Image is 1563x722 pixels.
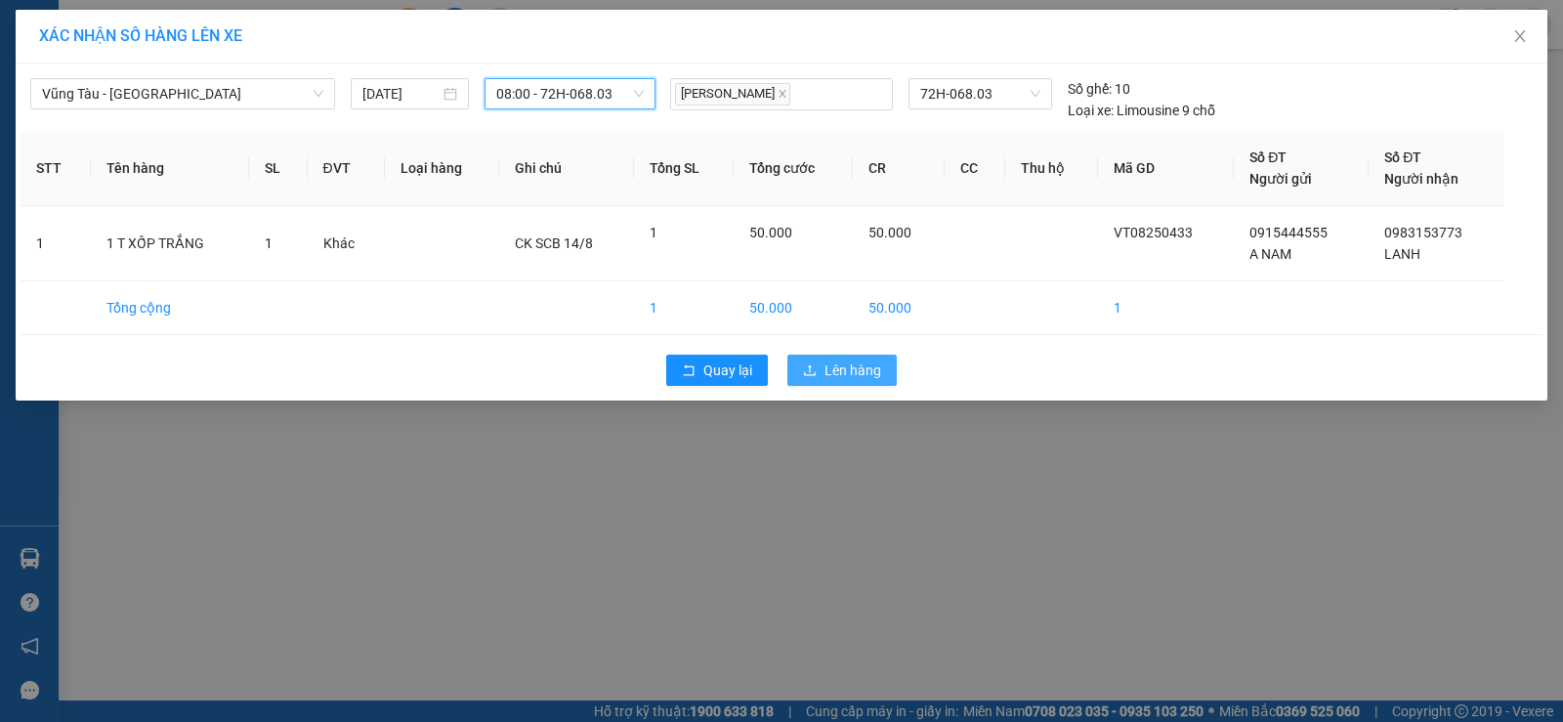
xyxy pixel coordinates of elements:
[187,17,344,87] div: VP 184 [PERSON_NAME] - HCM
[362,83,440,105] input: 14/08/2025
[666,355,768,386] button: rollbackQuay lại
[385,131,499,206] th: Loại hàng
[1384,225,1462,240] span: 0983153773
[778,89,787,99] span: close
[1098,281,1234,335] td: 1
[734,131,853,206] th: Tổng cước
[853,131,945,206] th: CR
[824,360,881,381] span: Lên hàng
[21,131,91,206] th: STT
[17,19,47,39] span: Gửi:
[749,225,792,240] span: 50.000
[1068,100,1114,121] span: Loại xe:
[868,225,911,240] span: 50.000
[1068,78,1130,100] div: 10
[91,206,250,281] td: 1 T XỐP TRẮNG
[91,131,250,206] th: Tên hàng
[499,131,634,206] th: Ghi chú
[265,235,273,251] span: 1
[1493,10,1547,64] button: Close
[308,206,385,281] td: Khác
[1249,225,1328,240] span: 0915444555
[1384,171,1458,187] span: Người nhận
[634,131,734,206] th: Tổng SL
[187,19,233,39] span: Nhận:
[1098,131,1234,206] th: Mã GD
[1114,225,1193,240] span: VT08250433
[1384,149,1421,165] span: Số ĐT
[787,355,897,386] button: uploadLên hàng
[1384,246,1420,262] span: LANH
[1068,100,1215,121] div: Limousine 9 chỗ
[703,360,752,381] span: Quay lại
[734,281,853,335] td: 50.000
[17,64,173,87] div: A NAM
[17,87,173,114] div: 0915444555
[682,363,696,379] span: rollback
[17,17,173,64] div: VP 108 [PERSON_NAME]
[1512,28,1528,44] span: close
[650,225,657,240] span: 1
[21,206,91,281] td: 1
[920,79,1040,108] span: 72H-068.03
[1249,246,1291,262] span: A NAM
[308,131,385,206] th: ĐVT
[945,131,1005,206] th: CC
[91,281,250,335] td: Tổng cộng
[187,87,344,110] div: LANH
[42,79,323,108] span: Vũng Tàu - Sân Bay
[496,79,644,108] span: 08:00 - 72H-068.03
[675,83,790,106] span: [PERSON_NAME]
[1249,149,1287,165] span: Số ĐT
[249,131,307,206] th: SL
[803,363,817,379] span: upload
[1068,78,1112,100] span: Số ghế:
[515,235,593,251] span: CK SCB 14/8
[215,138,302,172] span: VP184
[634,281,734,335] td: 1
[1005,131,1098,206] th: Thu hộ
[853,281,945,335] td: 50.000
[39,26,242,45] span: XÁC NHẬN SỐ HÀNG LÊN XE
[1249,171,1312,187] span: Người gửi
[187,110,344,138] div: 0983153773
